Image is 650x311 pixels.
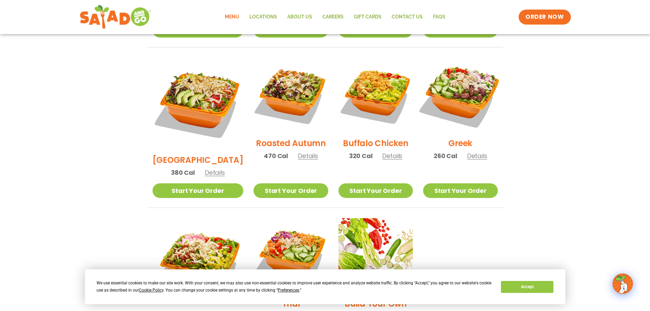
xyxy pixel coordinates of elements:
img: Product photo for BBQ Ranch Salad [153,58,244,149]
a: Start Your Order [423,183,497,198]
span: 380 Cal [171,168,195,177]
a: Locations [244,9,282,25]
img: Product photo for Thai Salad [254,218,328,293]
img: wpChatIcon [613,274,632,293]
a: Contact Us [387,9,428,25]
img: Product photo for Roasted Autumn Salad [254,58,328,132]
span: 470 Cal [264,151,288,160]
span: 320 Cal [349,151,373,160]
div: We use essential cookies to make our site work. With your consent, we may also use non-essential ... [97,280,493,294]
a: Start Your Order [338,183,413,198]
span: Details [205,168,225,177]
a: Start Your Order [153,183,244,198]
a: ORDER NOW [519,10,570,25]
a: FAQs [428,9,450,25]
span: ORDER NOW [525,13,564,21]
img: Product photo for Build Your Own [338,218,413,293]
h2: [GEOGRAPHIC_DATA] [153,154,244,166]
span: Details [467,152,487,160]
img: Product photo for Greek Salad [417,51,504,139]
div: Cookie Consent Prompt [85,269,565,304]
img: Product photo for Jalapeño Ranch Salad [153,218,244,309]
span: Preferences [278,288,299,293]
a: Careers [317,9,349,25]
button: Accept [501,281,553,293]
span: Details [298,152,318,160]
a: Start Your Order [254,183,328,198]
a: About Us [282,9,317,25]
span: Cookie Policy [139,288,163,293]
h2: Greek [448,137,472,149]
span: 260 Cal [434,151,457,160]
a: GIFT CARDS [349,9,387,25]
img: Product photo for Buffalo Chicken Salad [338,58,413,132]
span: Details [382,152,402,160]
h2: Buffalo Chicken [343,137,408,149]
a: Menu [220,9,244,25]
img: new-SAG-logo-768×292 [80,3,151,31]
h2: Roasted Autumn [256,137,326,149]
nav: Menu [220,9,450,25]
